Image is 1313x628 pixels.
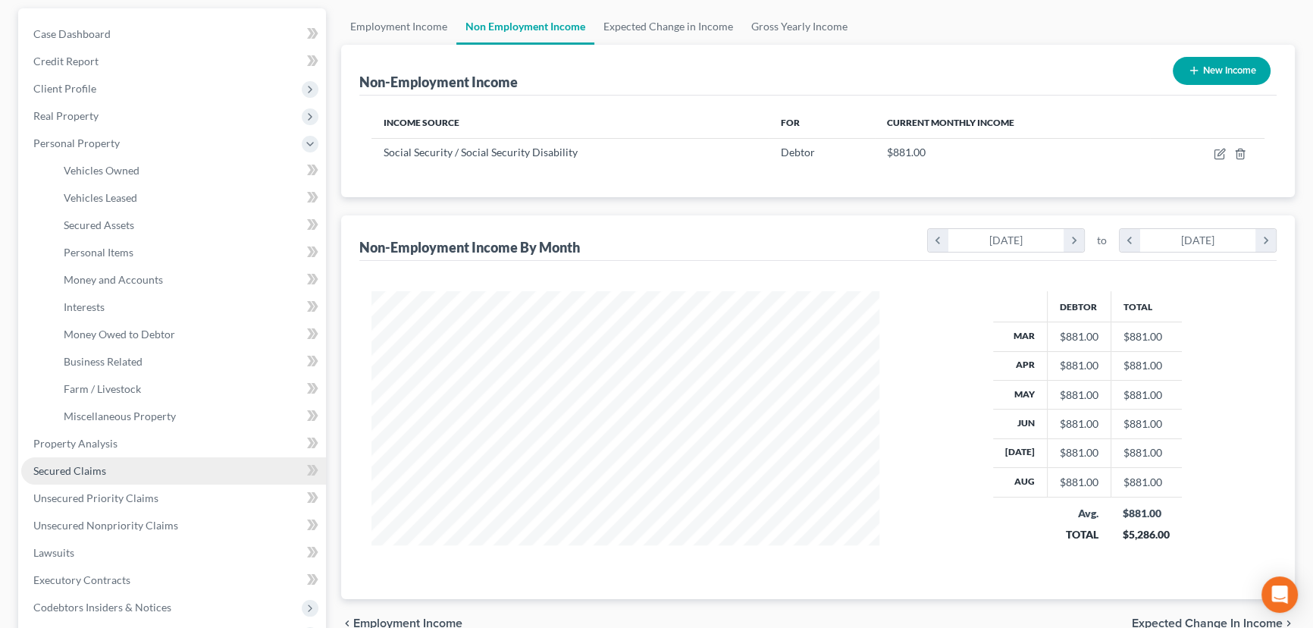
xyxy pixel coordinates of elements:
[52,321,326,348] a: Money Owed to Debtor
[64,191,137,204] span: Vehicles Leased
[1123,527,1170,542] div: $5,286.00
[33,109,99,122] span: Real Property
[52,266,326,294] a: Money and Accounts
[64,382,141,395] span: Farm / Livestock
[1261,576,1298,613] div: Open Intercom Messenger
[52,348,326,375] a: Business Related
[1255,229,1276,252] i: chevron_right
[1060,358,1098,373] div: $881.00
[64,218,134,231] span: Secured Assets
[341,8,456,45] a: Employment Income
[64,164,139,177] span: Vehicles Owned
[52,294,326,321] a: Interests
[33,27,111,40] span: Case Dashboard
[21,430,326,457] a: Property Analysis
[21,20,326,48] a: Case Dashboard
[928,229,948,252] i: chevron_left
[1111,291,1182,322] th: Total
[1173,57,1271,85] button: New Income
[33,546,74,559] span: Lawsuits
[64,410,176,422] span: Miscellaneous Property
[993,351,1048,380] th: Apr
[1064,229,1084,252] i: chevron_right
[1059,527,1098,542] div: TOTAL
[1111,351,1182,380] td: $881.00
[993,380,1048,409] th: May
[1097,233,1107,248] span: to
[993,410,1048,438] th: Jun
[33,55,99,68] span: Credit Report
[1111,322,1182,351] td: $881.00
[1120,229,1140,252] i: chevron_left
[21,457,326,485] a: Secured Claims
[359,73,518,91] div: Non-Employment Income
[742,8,857,45] a: Gross Yearly Income
[887,146,926,159] span: $881.00
[993,468,1048,497] th: Aug
[1060,329,1098,344] div: $881.00
[781,117,800,128] span: For
[384,146,578,159] span: Social Security / Social Security Disability
[1111,438,1182,467] td: $881.00
[33,519,178,532] span: Unsecured Nonpriority Claims
[33,573,130,586] span: Executory Contracts
[33,464,106,477] span: Secured Claims
[52,239,326,266] a: Personal Items
[64,273,163,286] span: Money and Accounts
[993,322,1048,351] th: Mar
[1111,380,1182,409] td: $881.00
[781,146,815,159] span: Debtor
[52,375,326,403] a: Farm / Livestock
[456,8,594,45] a: Non Employment Income
[33,137,120,149] span: Personal Property
[1060,475,1098,490] div: $881.00
[1047,291,1111,322] th: Debtor
[359,238,580,256] div: Non-Employment Income By Month
[52,157,326,184] a: Vehicles Owned
[948,229,1064,252] div: [DATE]
[33,437,118,450] span: Property Analysis
[1123,506,1170,521] div: $881.00
[887,117,1014,128] span: Current Monthly Income
[1111,410,1182,438] td: $881.00
[1059,506,1098,521] div: Avg.
[1060,445,1098,460] div: $881.00
[21,48,326,75] a: Credit Report
[21,485,326,512] a: Unsecured Priority Claims
[64,355,143,368] span: Business Related
[1060,388,1098,403] div: $881.00
[384,117,459,128] span: Income Source
[64,328,175,341] span: Money Owed to Debtor
[1060,416,1098,432] div: $881.00
[1111,468,1182,497] td: $881.00
[52,184,326,212] a: Vehicles Leased
[33,491,158,504] span: Unsecured Priority Claims
[33,82,96,95] span: Client Profile
[52,403,326,430] a: Miscellaneous Property
[64,246,133,259] span: Personal Items
[33,601,171,614] span: Codebtors Insiders & Notices
[1140,229,1256,252] div: [DATE]
[594,8,742,45] a: Expected Change in Income
[64,300,105,313] span: Interests
[21,512,326,539] a: Unsecured Nonpriority Claims
[52,212,326,239] a: Secured Assets
[21,567,326,594] a: Executory Contracts
[21,539,326,567] a: Lawsuits
[993,438,1048,467] th: [DATE]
